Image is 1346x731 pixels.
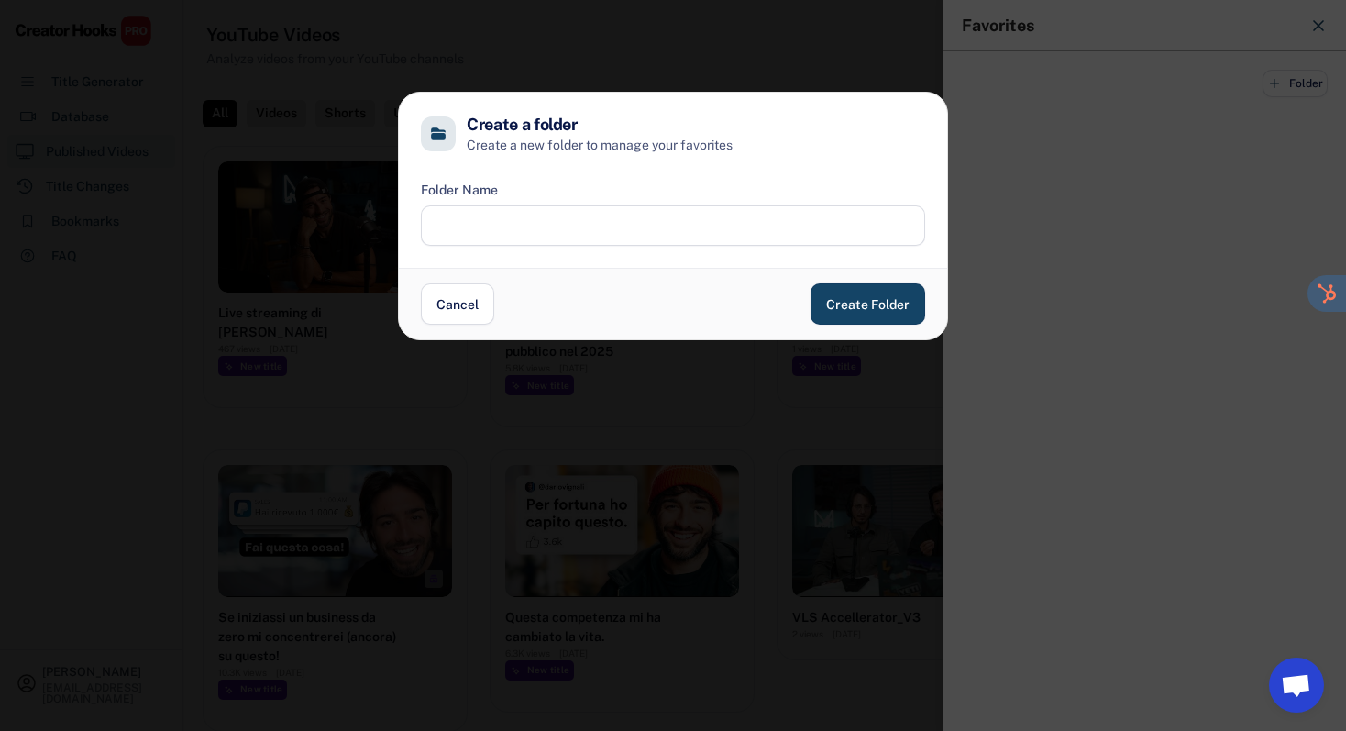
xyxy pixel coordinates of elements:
a: Aprire la chat [1269,658,1324,713]
h4: Create a folder [467,115,578,136]
button: Cancel [421,283,494,325]
div: Folder Name [421,181,498,200]
h6: Create a new folder to manage your favorites [467,136,925,155]
button: Create Folder [811,283,925,325]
